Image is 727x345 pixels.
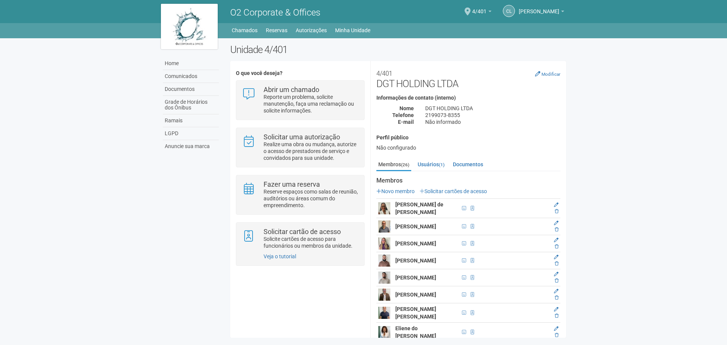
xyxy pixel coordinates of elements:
a: Reservas [266,25,287,36]
strong: [PERSON_NAME] [395,240,436,247]
a: Editar membro [554,220,559,226]
div: Não informado [420,119,566,125]
div: Não configurado [376,144,560,151]
a: Autorizações [296,25,327,36]
p: Solicite cartões de acesso para funcionários ou membros da unidade. [264,236,359,249]
small: Modificar [541,72,560,77]
p: Reserve espaços como salas de reunião, auditórios ou áreas comum do empreendimento. [264,188,359,209]
a: Excluir membro [555,313,559,318]
a: Editar membro [554,272,559,277]
a: 4/401 [472,9,491,16]
a: Documentos [451,159,485,170]
span: Claudia Luíza Soares de Castro [519,1,559,14]
span: O2 Corporate & Offices [230,7,320,18]
div: 2199073-8355 [420,112,566,119]
img: user.png [378,237,390,250]
div: DGT HOLDING LTDA [420,105,566,112]
a: Excluir membro [555,295,559,300]
a: Grade de Horários dos Ônibus [163,96,219,114]
strong: Nome [399,105,414,111]
small: 4/401 [376,70,392,77]
h2: Unidade 4/401 [230,44,566,55]
strong: [PERSON_NAME] [PERSON_NAME] [395,306,436,320]
strong: [PERSON_NAME] [395,292,436,298]
img: user.png [378,254,390,267]
a: Abrir um chamado Reporte um problema, solicite manutenção, faça uma reclamação ou solicite inform... [242,86,358,114]
a: Editar membro [554,289,559,294]
strong: Telefone [392,112,414,118]
span: 4/401 [472,1,487,14]
img: user.png [378,326,390,338]
img: logo.jpg [161,4,218,49]
a: Anuncie sua marca [163,140,219,153]
strong: Fazer uma reserva [264,180,320,188]
p: Realize uma obra ou mudança, autorize o acesso de prestadores de serviço e convidados para sua un... [264,141,359,161]
small: (26) [401,162,409,167]
h4: Informações de contato (interno) [376,95,560,101]
a: Editar membro [554,254,559,260]
a: Editar membro [554,307,559,312]
strong: Abrir um chamado [264,86,319,94]
a: Ramais [163,114,219,127]
a: Veja o tutorial [264,253,296,259]
a: Editar membro [554,202,559,208]
a: Solicitar uma autorização Realize uma obra ou mudança, autorize o acesso de prestadores de serviç... [242,134,358,161]
h4: O que você deseja? [236,70,364,76]
a: Solicitar cartões de acesso [420,188,487,194]
a: Chamados [232,25,257,36]
small: (1) [439,162,445,167]
a: Usuários(1) [416,159,446,170]
strong: [PERSON_NAME] de [PERSON_NAME] [395,201,443,215]
strong: Solicitar uma autorização [264,133,340,141]
a: Fazer uma reserva Reserve espaços como salas de reunião, auditórios ou áreas comum do empreendime... [242,181,358,209]
a: Excluir membro [555,261,559,266]
a: Home [163,57,219,70]
a: [PERSON_NAME] [519,9,564,16]
strong: [PERSON_NAME] [395,223,436,229]
strong: Eliene do [PERSON_NAME] [395,325,436,339]
a: Excluir membro [555,227,559,232]
strong: [PERSON_NAME] [395,275,436,281]
a: Novo membro [376,188,415,194]
h4: Perfil público [376,135,560,140]
a: Editar membro [554,326,559,331]
strong: [PERSON_NAME] [395,258,436,264]
a: LGPD [163,127,219,140]
img: user.png [378,220,390,233]
a: Membros(26) [376,159,411,171]
img: user.png [378,272,390,284]
a: Excluir membro [555,333,559,338]
a: Modificar [535,71,560,77]
a: Excluir membro [555,244,559,249]
strong: Membros [376,177,560,184]
a: Editar membro [554,237,559,243]
a: Solicitar cartão de acesso Solicite cartões de acesso para funcionários ou membros da unidade. [242,228,358,249]
a: Documentos [163,83,219,96]
a: Excluir membro [555,209,559,214]
img: user.png [378,289,390,301]
img: user.png [378,307,390,319]
a: Minha Unidade [335,25,370,36]
img: user.png [378,202,390,214]
strong: E-mail [398,119,414,125]
a: Excluir membro [555,278,559,283]
p: Reporte um problema, solicite manutenção, faça uma reclamação ou solicite informações. [264,94,359,114]
a: Comunicados [163,70,219,83]
h2: DGT HOLDING LTDA [376,67,560,89]
a: CL [503,5,515,17]
strong: Solicitar cartão de acesso [264,228,341,236]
